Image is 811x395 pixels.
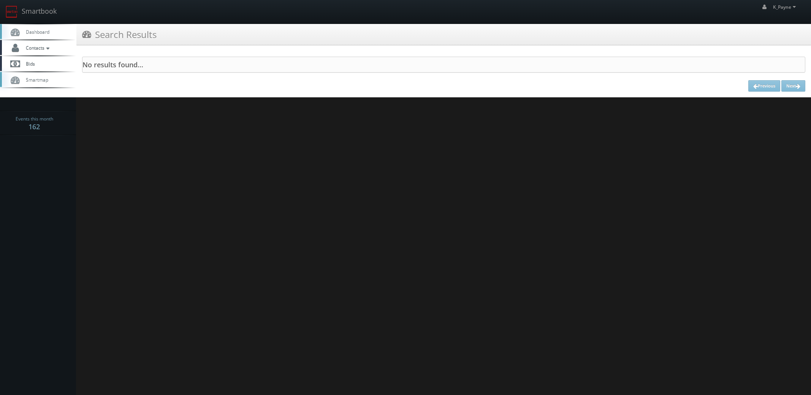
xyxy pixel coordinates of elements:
span: Smartmap [22,76,48,83]
span: Contacts [22,44,51,51]
h3: Search Results [82,28,157,41]
img: smartbook-logo.png [6,6,18,18]
span: Bids [22,60,35,67]
span: Dashboard [22,29,49,35]
strong: 162 [29,122,40,131]
span: K_Payne [773,4,798,10]
span: Events this month [16,115,53,123]
h4: No results found... [82,61,805,68]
